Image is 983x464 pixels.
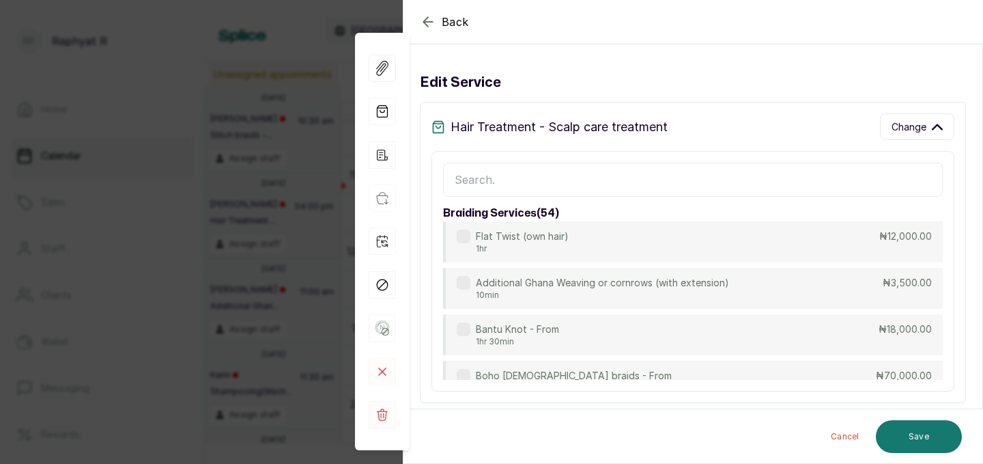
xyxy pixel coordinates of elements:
[476,336,559,347] p: 1hr 30min
[892,120,926,134] span: Change
[420,72,501,94] h3: Edit service
[443,205,943,221] h3: braiding services ( 54 )
[443,163,943,197] input: Search.
[876,420,962,453] button: Save
[451,118,668,137] p: Hair Treatment - Scalp care treatment
[820,420,870,453] button: Cancel
[876,369,932,383] p: ₦70,000.00
[879,323,932,336] p: ₦18,000.00
[420,14,469,30] button: Back
[476,230,569,243] p: Flat Twist (own hair)
[476,243,569,254] p: 1hr
[476,290,729,301] p: 10min
[476,369,672,383] p: Boho [DEMOGRAPHIC_DATA] braids - From
[442,14,469,30] span: Back
[476,276,729,290] p: Additional Ghana Weaving or cornrows (with extension)
[476,323,559,336] p: Bantu Knot - From
[883,276,932,290] p: ₦3,500.00
[880,113,954,140] button: Change
[879,230,932,243] p: ₦12,000.00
